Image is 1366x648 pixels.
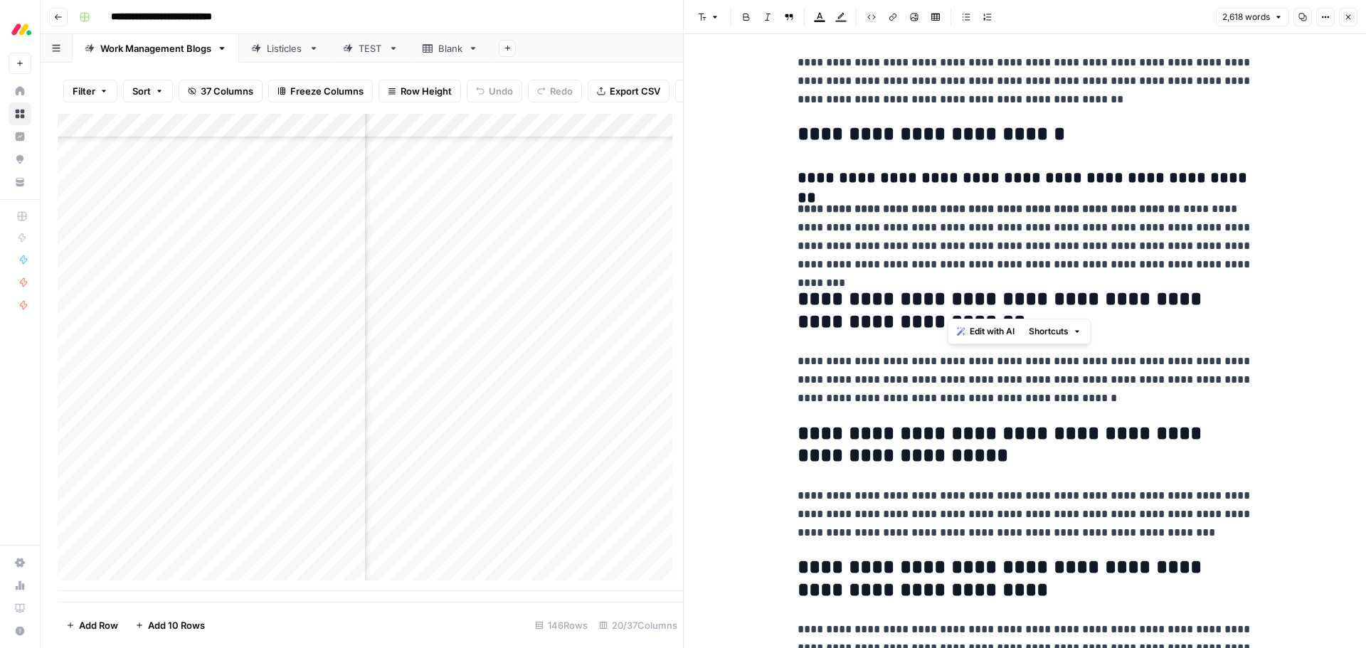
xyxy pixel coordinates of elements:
[123,80,173,102] button: Sort
[9,102,31,125] a: Browse
[378,80,461,102] button: Row Height
[9,171,31,193] a: Your Data
[411,34,490,63] a: Blank
[239,34,331,63] a: Listicles
[148,618,205,632] span: Add 10 Rows
[9,574,31,597] a: Usage
[9,620,31,642] button: Help + Support
[593,614,683,637] div: 20/37 Columns
[359,41,383,55] div: TEST
[1029,325,1069,338] span: Shortcuts
[179,80,263,102] button: 37 Columns
[529,614,593,637] div: 146 Rows
[9,16,34,42] img: Monday.com Logo
[9,551,31,574] a: Settings
[489,84,513,98] span: Undo
[9,597,31,620] a: Learning Hub
[63,80,117,102] button: Filter
[331,34,411,63] a: TEST
[951,322,1020,341] button: Edit with AI
[79,618,118,632] span: Add Row
[268,80,373,102] button: Freeze Columns
[267,41,303,55] div: Listicles
[1216,8,1289,26] button: 2,618 words
[1023,322,1087,341] button: Shortcuts
[73,84,95,98] span: Filter
[970,325,1015,338] span: Edit with AI
[73,34,239,63] a: Work Management Blogs
[528,80,582,102] button: Redo
[467,80,522,102] button: Undo
[9,125,31,148] a: Insights
[9,148,31,171] a: Opportunities
[58,614,127,637] button: Add Row
[201,84,253,98] span: 37 Columns
[127,614,213,637] button: Add 10 Rows
[100,41,211,55] div: Work Management Blogs
[550,84,573,98] span: Redo
[438,41,462,55] div: Blank
[1222,11,1270,23] span: 2,618 words
[9,11,31,47] button: Workspace: Monday.com
[9,80,31,102] a: Home
[401,84,452,98] span: Row Height
[588,80,669,102] button: Export CSV
[290,84,364,98] span: Freeze Columns
[132,84,151,98] span: Sort
[610,84,660,98] span: Export CSV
